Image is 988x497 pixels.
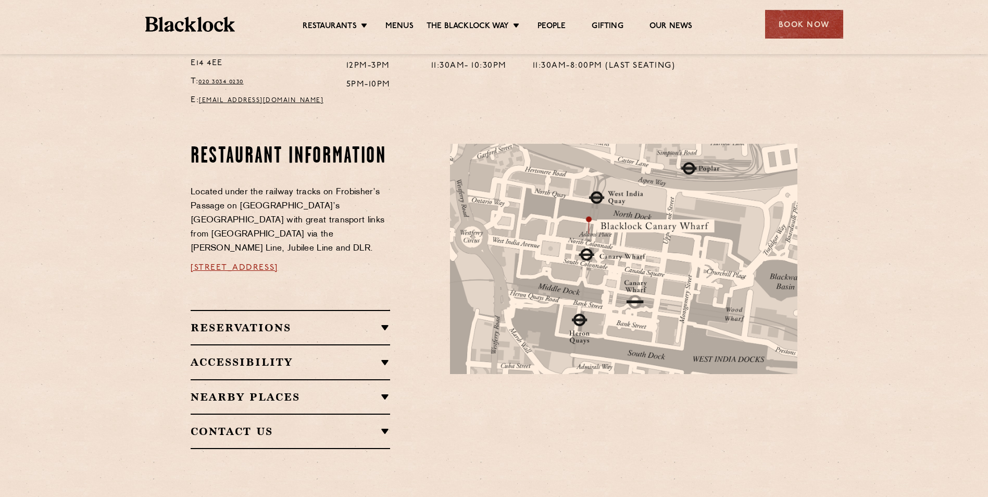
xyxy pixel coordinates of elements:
[685,352,831,450] img: svg%3E
[191,425,390,438] h2: Contact Us
[191,391,390,403] h2: Nearby Places
[592,21,623,33] a: Gifting
[649,21,693,33] a: Our News
[765,10,843,39] div: Book Now
[191,43,331,70] p: 5 Frobisher Passage E14 4EE
[198,79,244,85] a: 020 3034 0230
[191,264,278,272] a: [STREET_ADDRESS]
[145,17,235,32] img: BL_Textured_Logo-footer-cropped.svg
[431,59,507,73] p: 11:30am- 10:30pm
[191,94,331,107] p: E:
[303,21,357,33] a: Restaurants
[199,97,323,104] a: [EMAIL_ADDRESS][DOMAIN_NAME]
[346,59,405,73] p: 12pm-3pm
[427,21,509,33] a: The Blacklock Way
[191,75,331,89] p: T:
[191,321,390,334] h2: Reservations
[533,59,676,73] p: 11:30am-8:00pm (Last Seating)
[385,21,414,33] a: Menus
[537,21,566,33] a: People
[191,144,390,170] h2: Restaurant Information
[346,78,405,92] p: 5pm-10pm
[191,188,384,253] span: Located under the railway tracks on Frobisher’s Passage on [GEOGRAPHIC_DATA]’s [GEOGRAPHIC_DATA] ...
[191,356,390,368] h2: Accessibility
